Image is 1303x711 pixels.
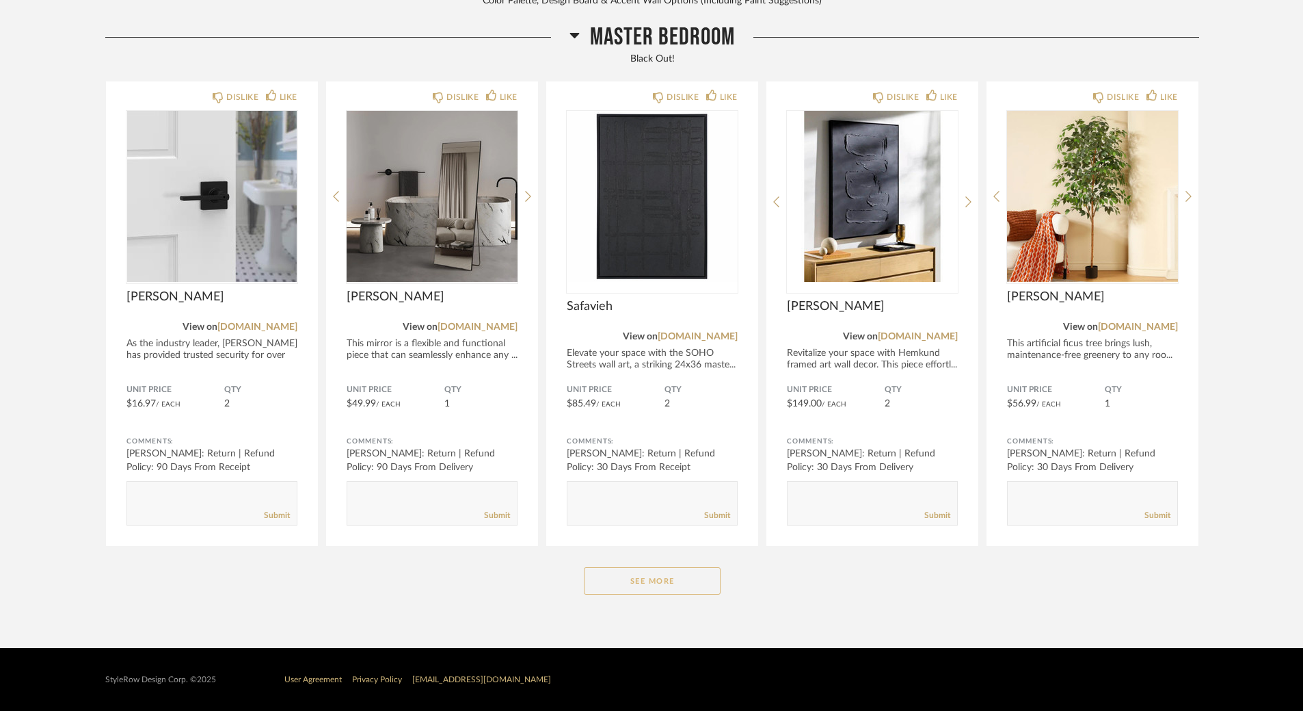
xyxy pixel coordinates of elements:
span: Unit Price [787,385,885,396]
span: $85.49 [567,399,596,409]
a: Submit [704,510,730,521]
a: Submit [1144,510,1170,521]
div: DISLIKE [446,90,479,104]
span: Master Bedroom [590,23,735,52]
img: undefined [787,111,958,282]
div: Comments: [567,435,738,448]
span: QTY [885,385,958,396]
span: / Each [596,401,621,408]
a: [DOMAIN_NAME] [217,322,297,332]
span: / Each [376,401,401,408]
span: View on [183,322,217,332]
span: [PERSON_NAME] [347,289,518,305]
div: This mirror is a flexible and functional piece that can seamlessly enhance any ... [347,338,518,361]
span: $149.00 [787,399,822,409]
span: 1 [1105,399,1110,409]
span: QTY [1105,385,1178,396]
div: [PERSON_NAME]: Return | Refund Policy: 30 Days From Delivery [787,447,958,474]
div: DISLIKE [667,90,699,104]
a: Submit [484,510,510,521]
span: [PERSON_NAME] [1007,289,1178,305]
div: [PERSON_NAME]: Return | Refund Policy: 30 Days From Receipt [567,447,738,474]
div: LIKE [720,90,738,104]
div: [PERSON_NAME]: Return | Refund Policy: 90 Days From Receipt [126,447,297,474]
img: undefined [126,111,297,282]
span: View on [1063,322,1098,332]
span: $56.99 [1007,399,1036,409]
a: Submit [924,510,950,521]
span: 2 [885,399,890,409]
a: [EMAIL_ADDRESS][DOMAIN_NAME] [412,675,551,684]
span: View on [403,322,438,332]
a: Submit [264,510,290,521]
div: LIKE [1160,90,1178,104]
div: LIKE [940,90,958,104]
span: / Each [156,401,180,408]
div: Comments: [787,435,958,448]
div: 0 [567,111,738,282]
span: View on [623,332,658,341]
img: undefined [347,111,518,282]
div: DISLIKE [226,90,258,104]
span: Safavieh [567,299,738,314]
span: Unit Price [567,385,664,396]
a: [DOMAIN_NAME] [1098,322,1178,332]
span: $49.99 [347,399,376,409]
div: Comments: [126,435,297,448]
div: As the industry leader, [PERSON_NAME] has provided trusted security for over 70 y... [126,338,297,373]
a: [DOMAIN_NAME] [878,332,958,341]
div: LIKE [280,90,297,104]
div: This artificial ficus tree brings lush, maintenance-free greenery to any roo... [1007,338,1178,361]
span: View on [843,332,878,341]
span: $16.97 [126,399,156,409]
span: [PERSON_NAME] [126,289,297,305]
img: undefined [567,111,738,282]
img: undefined [1007,111,1178,282]
span: [PERSON_NAME] [787,299,958,314]
div: Elevate your space with the SOHO Streets wall art, a striking 24x36 maste... [567,348,738,371]
div: Comments: [1007,435,1178,448]
div: 0 [787,111,958,282]
span: Unit Price [347,385,444,396]
span: / Each [1036,401,1061,408]
div: DISLIKE [1107,90,1139,104]
div: [PERSON_NAME]: Return | Refund Policy: 30 Days From Delivery [1007,447,1178,474]
div: StyleRow Design Corp. ©2025 [105,675,216,685]
span: QTY [444,385,518,396]
div: Black Out! [105,52,1199,67]
a: User Agreement [284,675,342,684]
a: Privacy Policy [352,675,402,684]
div: LIKE [500,90,518,104]
a: [DOMAIN_NAME] [438,322,518,332]
span: / Each [822,401,846,408]
span: 2 [224,399,230,409]
a: [DOMAIN_NAME] [658,332,738,341]
div: DISLIKE [887,90,919,104]
div: [PERSON_NAME]: Return | Refund Policy: 90 Days From Delivery [347,447,518,474]
span: Unit Price [126,385,224,396]
span: QTY [664,385,738,396]
span: QTY [224,385,297,396]
div: Revitalize your space with Hemkund framed art wall decor. This piece effortl... [787,348,958,371]
span: Unit Price [1007,385,1105,396]
div: Comments: [347,435,518,448]
span: 2 [664,399,670,409]
button: See More [584,567,721,595]
span: 1 [444,399,450,409]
